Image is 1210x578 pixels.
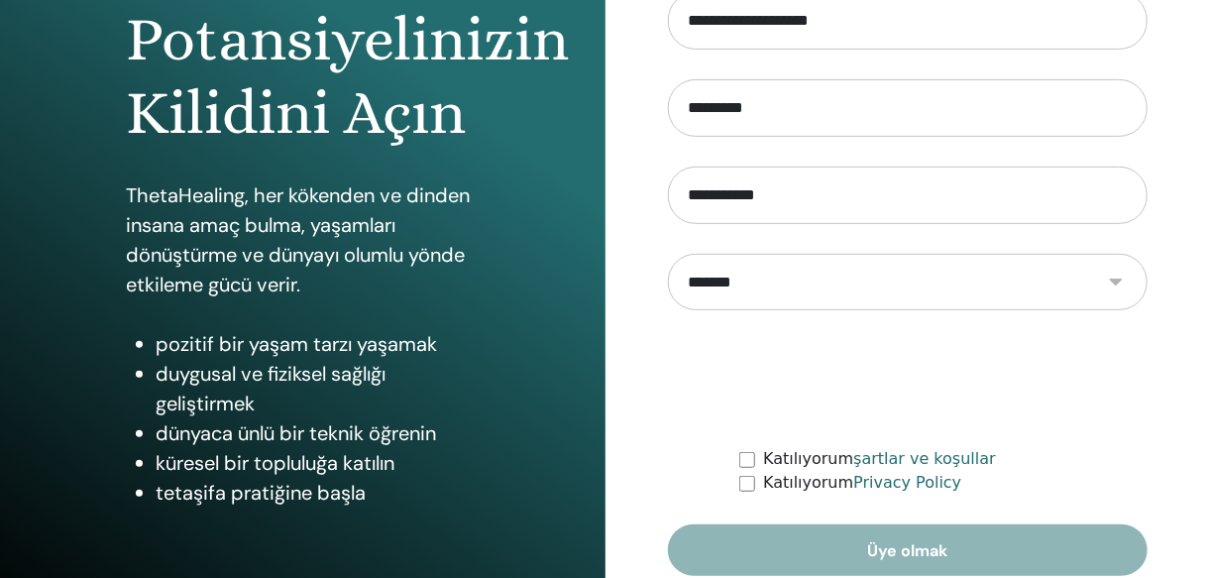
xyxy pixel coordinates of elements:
li: pozitif bir yaşam tarzı yaşamak [156,329,480,359]
li: duygusal ve fiziksel sağlığı geliştirmek [156,359,480,418]
p: ThetaHealing, her kökenden ve dinden insana amaç bulma, yaşamları dönüştürme ve dünyayı olumlu yö... [126,180,480,299]
iframe: reCAPTCHA [757,340,1058,417]
a: şartlar ve koşullar [853,449,996,468]
li: dünyaca ünlü bir teknik öğrenin [156,418,480,448]
a: Privacy Policy [853,473,961,492]
label: Katılıyorum [763,447,996,471]
label: Katılıyorum [763,471,961,495]
li: küresel bir topluluğa katılın [156,448,480,478]
li: tetaşifa pratiğine başla [156,478,480,508]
